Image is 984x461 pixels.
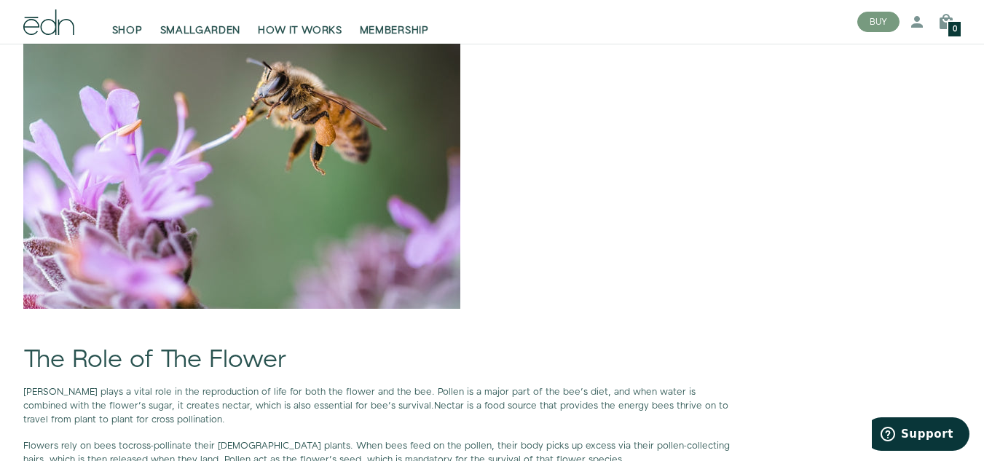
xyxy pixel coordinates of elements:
[249,6,350,38] a: HOW IT WORKS
[23,439,128,452] span: Flowers rely on bees to
[351,6,438,38] a: MEMBERSHIP
[872,417,969,454] iframe: Opens a widget where you can find more information
[258,23,342,38] span: HOW IT WORKS
[151,6,250,38] a: SMALLGARDEN
[23,385,696,412] span: [PERSON_NAME] plays a vital role in the reproduction of life for both the flower and the bee. Pol...
[953,25,957,34] span: 0
[857,12,900,32] button: BUY
[112,23,143,38] span: SHOP
[23,399,728,426] span: Nectar is a food source that provides the energy bees thrive on to travel from plant to plant for...
[23,347,733,374] h1: The Role of The Flower
[360,23,429,38] span: MEMBERSHIP
[128,439,350,452] span: cross-pollinate their [DEMOGRAPHIC_DATA] plants
[103,6,151,38] a: SHOP
[160,23,241,38] span: SMALLGARDEN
